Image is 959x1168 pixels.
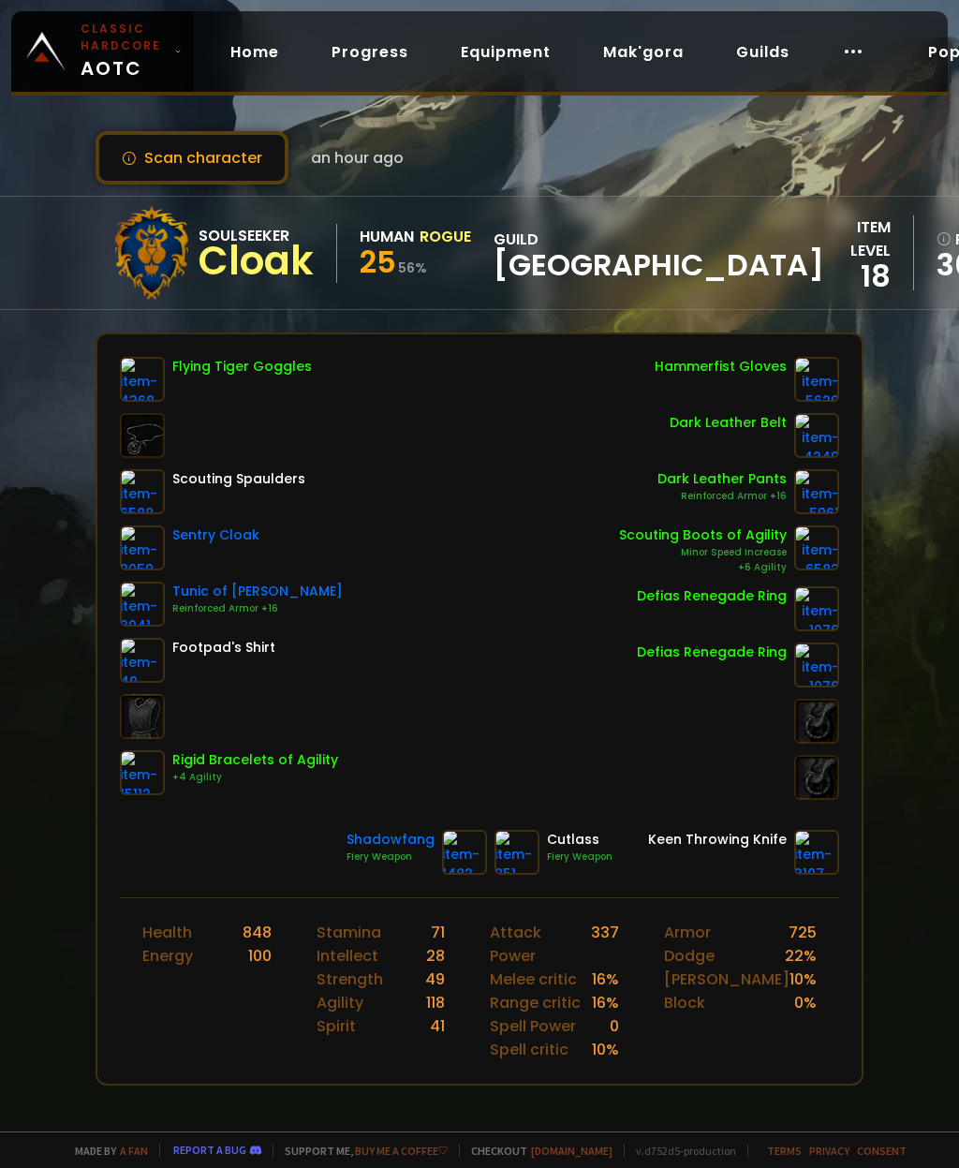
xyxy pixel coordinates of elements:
img: item-6588 [120,469,165,514]
img: item-4249 [794,413,839,458]
img: item-5629 [794,357,839,402]
div: Stamina [317,921,381,944]
div: Dodge [664,944,715,968]
img: item-4368 [120,357,165,402]
div: Range critic [490,991,581,1014]
a: Buy me a coffee [355,1144,448,1158]
div: 337 [591,921,619,968]
span: Checkout [459,1144,612,1158]
span: AOTC [81,21,167,82]
div: 16 % [592,991,619,1014]
img: item-2059 [120,525,165,570]
div: Rogue [420,225,471,248]
div: Flying Tiger Goggles [172,357,312,377]
img: item-1076 [794,643,839,687]
small: Classic Hardcore [81,21,167,54]
div: 41 [430,1014,445,1038]
span: Support me, [273,1144,448,1158]
img: item-1076 [794,586,839,631]
div: Minor Speed Increase [619,545,787,560]
div: Dark Leather Pants [657,469,787,489]
div: Scouting Boots of Agility [619,525,787,545]
div: Armor [664,921,711,944]
div: Strength [317,968,383,991]
div: +6 Agility [619,560,787,575]
div: Sentry Cloak [172,525,259,545]
div: Block [664,991,705,1014]
div: 10 % [592,1038,619,1061]
a: Consent [857,1144,907,1158]
a: Classic HardcoreAOTC [11,11,193,92]
a: Privacy [809,1144,849,1158]
div: Agility [317,991,363,1014]
div: Reinforced Armor +16 [172,601,343,616]
span: v. d752d5 - production [624,1144,736,1158]
div: +4 Agility [172,770,338,785]
a: Report a bug [173,1143,246,1157]
div: Spell critic [490,1038,568,1061]
div: 16 % [592,968,619,991]
div: Scouting Spaulders [172,469,305,489]
a: Home [215,33,294,71]
span: [GEOGRAPHIC_DATA] [494,251,824,279]
img: item-851 [494,830,539,875]
div: [PERSON_NAME] [664,968,789,991]
div: Spirit [317,1014,356,1038]
span: 25 [360,241,396,283]
img: item-1482 [442,830,487,875]
div: Tunic of [PERSON_NAME] [172,582,343,601]
div: Defias Renegade Ring [637,586,787,606]
a: Guilds [721,33,804,71]
img: item-3107 [794,830,839,875]
div: 725 [789,921,817,944]
div: 49 [425,968,445,991]
a: [DOMAIN_NAME] [531,1144,612,1158]
img: item-2041 [120,582,165,627]
button: Scan character [96,131,288,185]
div: Human [360,225,414,248]
div: Shadowfang [347,830,435,850]
img: item-49 [120,638,165,683]
div: Cloak [199,247,314,275]
a: a fan [120,1144,148,1158]
img: item-15112 [120,750,165,795]
div: 0 % [794,991,817,1014]
div: 848 [243,921,272,944]
div: Attack Power [490,921,590,968]
div: Defias Renegade Ring [637,643,787,662]
span: an hour ago [311,146,404,170]
div: Keen Throwing Knife [648,830,787,850]
div: 71 [431,921,445,944]
div: Dark Leather Belt [670,413,787,433]
div: 118 [426,991,445,1014]
div: 0 [610,1014,619,1038]
div: Footpad's Shirt [172,638,275,658]
div: Hammerfist Gloves [655,357,787,377]
a: Mak'gora [588,33,699,71]
div: item level [824,215,890,262]
a: Progress [317,33,423,71]
span: Made by [64,1144,148,1158]
div: Health [142,921,192,944]
div: 100 [248,944,272,968]
div: Intellect [317,944,378,968]
div: 18 [824,262,890,290]
div: Rigid Bracelets of Agility [172,750,338,770]
div: Spell Power [490,1014,576,1038]
div: Cutlass [547,830,612,850]
div: Soulseeker [199,224,314,247]
div: Fiery Weapon [547,850,612,865]
div: Fiery Weapon [347,850,435,865]
a: Terms [767,1144,802,1158]
div: guild [494,228,824,279]
div: 22 % [785,944,817,968]
div: Energy [142,944,193,968]
img: item-6582 [794,525,839,570]
div: Melee critic [490,968,577,991]
div: 28 [426,944,445,968]
div: Reinforced Armor +16 [657,489,787,504]
div: 10 % [789,968,817,991]
small: 56 % [398,259,427,277]
img: item-5961 [794,469,839,514]
a: Equipment [446,33,566,71]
